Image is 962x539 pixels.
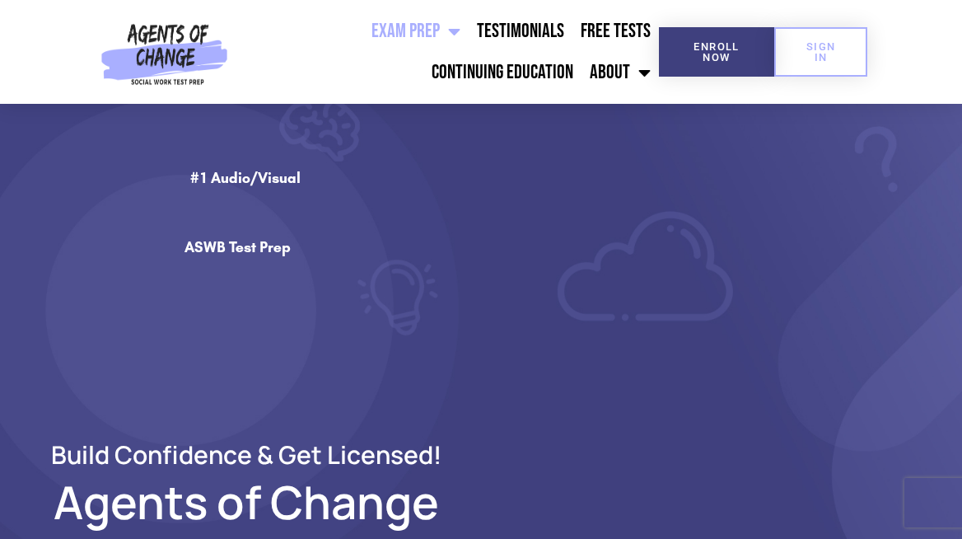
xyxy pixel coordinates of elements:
[572,11,659,52] a: Free Tests
[801,41,841,63] span: SIGN IN
[659,27,775,77] a: Enroll Now
[581,52,659,93] a: About
[685,41,749,63] span: Enroll Now
[469,11,572,52] a: Testimonials
[184,169,307,434] div: #1 Audio/Visual ASWB Test Prep
[363,11,469,52] a: Exam Prep
[12,443,481,466] h2: Build Confidence & Get Licensed!
[12,483,481,521] h2: Agents of Change
[423,52,581,93] a: Continuing Education
[774,27,867,77] a: SIGN IN
[234,11,659,93] nav: Menu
